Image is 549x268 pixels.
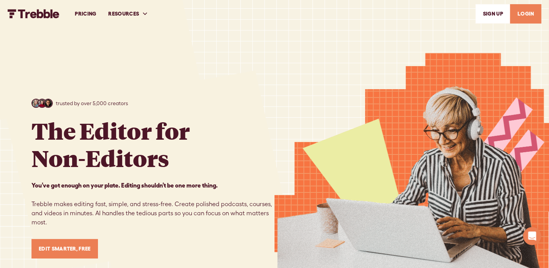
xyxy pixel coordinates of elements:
[8,9,60,18] img: Trebble FM Logo
[32,181,274,227] p: Trebble makes editing fast, simple, and stress-free. Create polished podcasts, courses, and video...
[109,10,139,18] div: RESOURCES
[103,1,155,27] div: RESOURCES
[32,182,218,189] strong: You’ve got enough on your plate. Editing shouldn’t be one more thing. ‍
[56,99,128,107] p: trusted by over 5,000 creators
[476,4,510,24] a: SIGn UP
[510,4,541,24] a: LOGIN
[32,239,98,259] a: Edit Smarter, Free
[32,117,190,172] h1: The Editor for Non-Editors
[523,227,541,245] iframe: Intercom live chat
[69,1,102,27] a: PRICING
[8,9,60,18] a: home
